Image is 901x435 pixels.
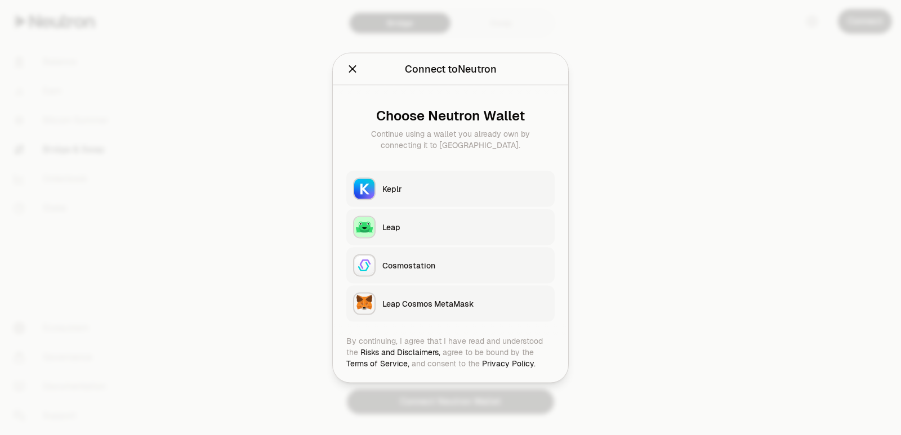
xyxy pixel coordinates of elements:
[346,335,555,369] div: By continuing, I agree that I have read and understood the agree to be bound by the and consent t...
[382,183,548,194] div: Keplr
[346,61,359,77] button: Close
[346,171,555,207] button: KeplrKeplr
[354,293,374,313] img: Leap Cosmos MetaMask
[354,217,374,237] img: Leap
[346,285,555,321] button: Leap Cosmos MetaMaskLeap Cosmos MetaMask
[405,61,497,77] div: Connect to Neutron
[482,358,536,368] a: Privacy Policy.
[354,255,374,275] img: Cosmostation
[382,298,548,309] div: Leap Cosmos MetaMask
[360,347,440,357] a: Risks and Disclaimers,
[346,358,409,368] a: Terms of Service,
[382,221,548,232] div: Leap
[382,259,548,271] div: Cosmostation
[346,209,555,245] button: LeapLeap
[355,128,546,150] div: Continue using a wallet you already own by connecting it to [GEOGRAPHIC_DATA].
[355,107,546,123] div: Choose Neutron Wallet
[346,247,555,283] button: CosmostationCosmostation
[354,178,374,199] img: Keplr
